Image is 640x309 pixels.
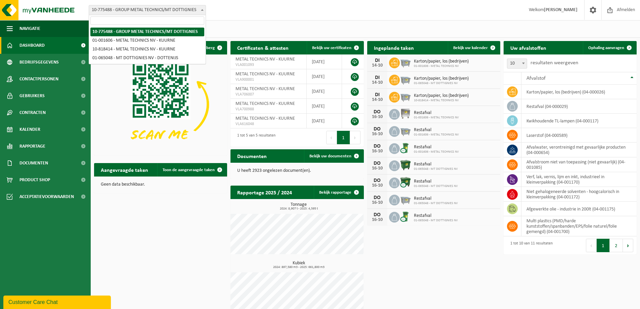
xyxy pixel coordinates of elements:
td: afvalstroom niet van toepassing (niet gevaarlijk) (04-001085) [521,157,637,172]
span: Toon de aangevraagde taken [163,168,215,172]
div: 16-10 [371,200,384,205]
span: Bedrijfsgegevens [19,54,59,71]
button: Next [350,131,360,144]
span: 01-065048 - MT DOTTIGNIES NV [414,219,458,223]
h3: Kubiek [234,261,364,269]
button: 1 [337,131,350,144]
div: 14-10 [371,80,384,85]
div: 16-10 [371,218,384,222]
h2: Documenten [230,149,273,162]
td: afvalwater, verontreinigd met gevaarlijke producten (04-000654) [521,143,637,157]
div: 14-10 [371,63,384,68]
span: Restafval [414,162,458,167]
span: 01-065048 - MT DOTTIGNIES NV [414,184,458,188]
span: Afvalstof [526,76,546,81]
button: Next [623,239,633,252]
span: 01-001606 - METAL TECHNICS NV [414,133,459,137]
td: [DATE] [307,69,342,84]
td: karton/papier, los (bedrijven) (04-000026) [521,85,637,99]
label: resultaten weergeven [530,60,578,66]
span: Gebruikers [19,87,45,104]
h2: Certificaten & attesten [230,41,295,54]
span: METAL TECHNICS NV - KUURNE [236,72,295,77]
span: Bekijk uw certificaten [312,46,351,50]
h2: Uw afvalstoffen [504,41,553,54]
span: 01-001606 - METAL TECHNICS NV [414,64,469,68]
span: METAL TECHNICS NV - KUURNE [236,86,295,91]
div: 1 tot 10 van 11 resultaten [507,238,553,253]
div: DO [371,212,384,218]
span: Bekijk uw documenten [309,154,351,158]
span: Contactpersonen [19,71,58,87]
div: DO [371,178,384,183]
span: 01-001606 - METAL TECHNICS NV [414,150,459,154]
img: WB-2500-GAL-GY-01 [400,74,411,85]
div: DI [371,92,384,98]
span: 2024: 897,580 m3 - 2025: 661,800 m3 [234,266,364,269]
span: VLA616048 [236,121,301,127]
td: niet gehalogeneerde solventen - hoogcalorisch in kleinverpakking (04-001172) [521,187,637,202]
span: VLA706007 [236,92,301,97]
span: Restafval [414,127,459,133]
li: 10-818414 - METAL TECHNICS NV - KUURNE [90,45,204,54]
div: 16-10 [371,183,384,188]
img: WB-0240-CU [400,211,411,222]
div: 1 tot 5 van 5 resultaten [234,130,275,145]
td: laserstof (04-000589) [521,128,637,143]
div: 16-10 [371,166,384,171]
span: Rapportage [19,138,45,155]
div: 14-10 [371,98,384,102]
button: 1 [597,239,610,252]
span: 2024: 8,907 t - 2025: 4,595 t [234,207,364,210]
img: WB-1100-CU [400,177,411,188]
td: [DATE] [307,84,342,99]
a: Toon de aangevraagde taken [157,163,226,177]
span: Karton/papier, los (bedrijven) [414,76,469,81]
div: DO [371,161,384,166]
span: Restafval [414,196,458,201]
span: Bekijk uw kalender [453,46,488,50]
td: multi plastics (PMD/harde kunststoffen/spanbanden/EPS/folie naturel/folie gemengd) (04-001700) [521,216,637,236]
button: Previous [586,239,597,252]
span: Acceptatievoorwaarden [19,188,74,205]
span: Verberg [200,46,215,50]
a: Bekijk uw certificaten [307,41,363,54]
span: Ophaling aanvragen [588,46,624,50]
span: Documenten [19,155,48,171]
span: 01-065048 - MT DOTTIGNIES NV [414,167,458,171]
li: 01-001606 - METAL TECHNICS NV - KUURNE [90,36,204,45]
button: 2 [610,239,623,252]
span: VLA001093 [236,62,301,68]
img: Download de VHEPlus App [94,54,227,154]
h2: Rapportage 2025 / 2024 [230,186,299,199]
img: WB-0240-CU [400,142,411,154]
iframe: chat widget [3,294,112,309]
td: [DATE] [307,54,342,69]
h2: Ingeplande taken [367,41,421,54]
td: verf, lak, vernis, lijm en inkt, industrieel in kleinverpakking (04-001170) [521,172,637,187]
span: 01-065048 - MT DOTTIGNIES NV [414,201,458,205]
span: Contracten [19,104,46,121]
div: DI [371,75,384,80]
button: Previous [326,131,337,144]
div: DO [371,144,384,149]
button: Verberg [195,41,226,54]
td: [DATE] [307,99,342,114]
strong: [PERSON_NAME] [544,7,578,12]
img: WB-1100-HPE-GN-01 [400,159,411,171]
div: 16-10 [371,115,384,119]
span: 10-818414 - METAL TECHNICS NV [414,99,469,103]
div: DO [371,195,384,200]
h2: Aangevraagde taken [94,163,155,176]
span: Karton/papier, los (bedrijven) [414,93,469,99]
span: 10-775488 - GROUP METAL TECHNICS/MT DOTTIGNIES [89,5,206,15]
td: kwikhoudende TL-lampen (04-000117) [521,114,637,128]
span: METAL TECHNICS NV - KUURNE [236,116,295,121]
span: Navigatie [19,20,40,37]
span: Restafval [414,213,458,219]
a: Bekijk rapportage [314,186,363,199]
li: 01-065048 - MT DOTTIGNIES NV - DOTTENIJS [90,54,204,63]
img: WB-1100-GAL-GY-02 [400,108,411,119]
span: METAL TECHNICS NV - KUURNE [236,101,295,106]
